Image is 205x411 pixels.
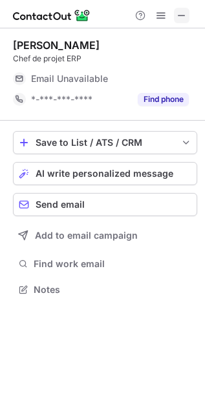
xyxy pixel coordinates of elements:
[13,53,197,65] div: Chef de projet ERP
[13,224,197,247] button: Add to email campaign
[13,162,197,185] button: AI write personalized message
[31,73,108,85] span: Email Unavailable
[13,8,91,23] img: ContactOut v5.3.10
[36,137,175,148] div: Save to List / ATS / CRM
[34,284,192,296] span: Notes
[34,258,192,270] span: Find work email
[36,199,85,210] span: Send email
[138,93,189,106] button: Reveal Button
[35,230,138,241] span: Add to email campaign
[36,168,173,179] span: AI write personalized message
[13,39,100,52] div: [PERSON_NAME]
[13,281,197,299] button: Notes
[13,255,197,273] button: Find work email
[13,131,197,154] button: save-profile-one-click
[13,193,197,216] button: Send email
